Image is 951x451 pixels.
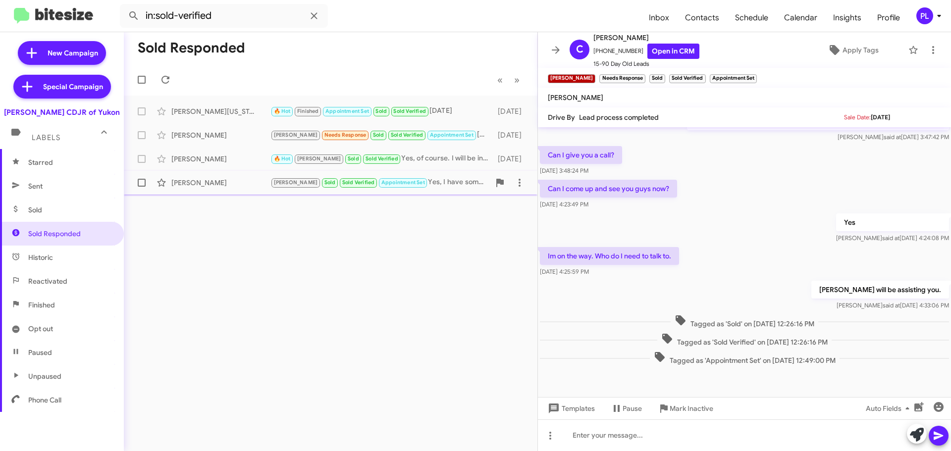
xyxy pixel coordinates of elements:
a: Calendar [776,3,825,32]
span: said at [882,234,899,242]
span: Paused [28,348,52,357]
span: [PERSON_NAME] [DATE] 4:33:06 PM [837,301,949,309]
nav: Page navigation example [492,70,526,90]
span: Apply Tags [843,41,879,59]
button: Auto Fields [858,400,921,417]
div: [PERSON_NAME] [171,130,270,140]
span: Special Campaign [43,82,103,92]
button: Next [508,70,526,90]
div: [PERSON_NAME] will be assisting you. [270,129,493,141]
div: [DATE] [493,154,529,164]
small: Sold [649,74,665,83]
div: [DATE] [493,106,529,116]
button: Mark Inactive [650,400,721,417]
span: Phone Call [28,395,61,405]
p: [PERSON_NAME] will be assisting you. [811,281,949,299]
div: [PERSON_NAME] [171,154,270,164]
span: Tagged as 'Appointment Set' on [DATE] 12:49:00 PM [650,351,840,365]
span: Sold [375,108,387,114]
span: Sold Verified [366,155,398,162]
span: Drive By [548,113,575,122]
a: Special Campaign [13,75,111,99]
span: Starred [28,157,53,167]
a: Schedule [727,3,776,32]
span: [DATE] [871,113,890,121]
a: Inbox [641,3,677,32]
a: Open in CRM [647,44,699,59]
span: Sale Date: [844,113,871,121]
span: Sold [324,179,336,186]
span: [PHONE_NUMBER] [593,44,699,59]
span: Lead process completed [579,113,659,122]
div: [PERSON_NAME] CDJR of Yukon [4,107,120,117]
small: [PERSON_NAME] [548,74,595,83]
span: Sold [348,155,359,162]
span: [PERSON_NAME] [DATE] 4:24:08 PM [836,234,949,242]
div: PL [916,7,933,24]
span: 🔥 Hot [274,155,291,162]
input: Search [120,4,328,28]
span: [DATE] 4:23:49 PM [540,200,588,208]
span: Sold [28,205,42,215]
span: Finished [297,108,319,114]
span: [PERSON_NAME] [274,179,318,186]
span: [DATE] 3:48:24 PM [540,167,588,174]
a: Profile [869,3,908,32]
div: [PERSON_NAME] [171,178,270,188]
div: Yes, I have someone to help out. Are you available now? [270,177,490,188]
span: Sent [28,181,43,191]
span: Sold [373,132,384,138]
small: Needs Response [599,74,645,83]
div: [DATE] [270,105,493,117]
p: Im on the way. Who do I need to talk to. [540,247,679,265]
span: Sold Verified [393,108,426,114]
a: Insights [825,3,869,32]
button: Templates [538,400,603,417]
span: Mark Inactive [670,400,713,417]
span: Templates [546,400,595,417]
button: Apply Tags [802,41,903,59]
span: [PERSON_NAME] [593,32,699,44]
p: Yes [836,213,949,231]
small: Sold Verified [669,74,705,83]
span: » [514,74,520,86]
span: Pause [623,400,642,417]
span: said at [884,133,901,141]
p: Can I come up and see you guys now? [540,180,677,198]
span: Sold Verified [342,179,375,186]
span: Appointment Set [325,108,369,114]
small: Appointment Set [710,74,757,83]
span: 15-90 Day Old Leads [593,59,699,69]
span: [PERSON_NAME] [548,93,603,102]
span: [DATE] 4:25:59 PM [540,268,589,275]
span: Needs Response [324,132,367,138]
button: Pause [603,400,650,417]
span: Finished [28,300,55,310]
a: Contacts [677,3,727,32]
p: Can I give you a call? [540,146,622,164]
span: Reactivated [28,276,67,286]
a: New Campaign [18,41,106,65]
span: Appointment Set [381,179,425,186]
span: Auto Fields [866,400,913,417]
span: Tagged as 'Sold Verified' on [DATE] 12:26:16 PM [657,333,832,347]
span: said at [883,301,900,309]
div: Yes, of course. I will be in the office for most of next week but was there a day you were thinki... [270,153,493,164]
span: [PERSON_NAME] [297,155,341,162]
span: Opt out [28,324,53,334]
span: Tagged as 'Sold' on [DATE] 12:26:16 PM [671,314,818,329]
span: [PERSON_NAME] [DATE] 3:47:42 PM [838,133,949,141]
div: [DATE] [493,130,529,140]
span: Appointment Set [430,132,474,138]
span: « [497,74,503,86]
span: New Campaign [48,48,98,58]
h1: Sold Responded [138,40,245,56]
span: 🔥 Hot [274,108,291,114]
span: Sold Verified [391,132,423,138]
